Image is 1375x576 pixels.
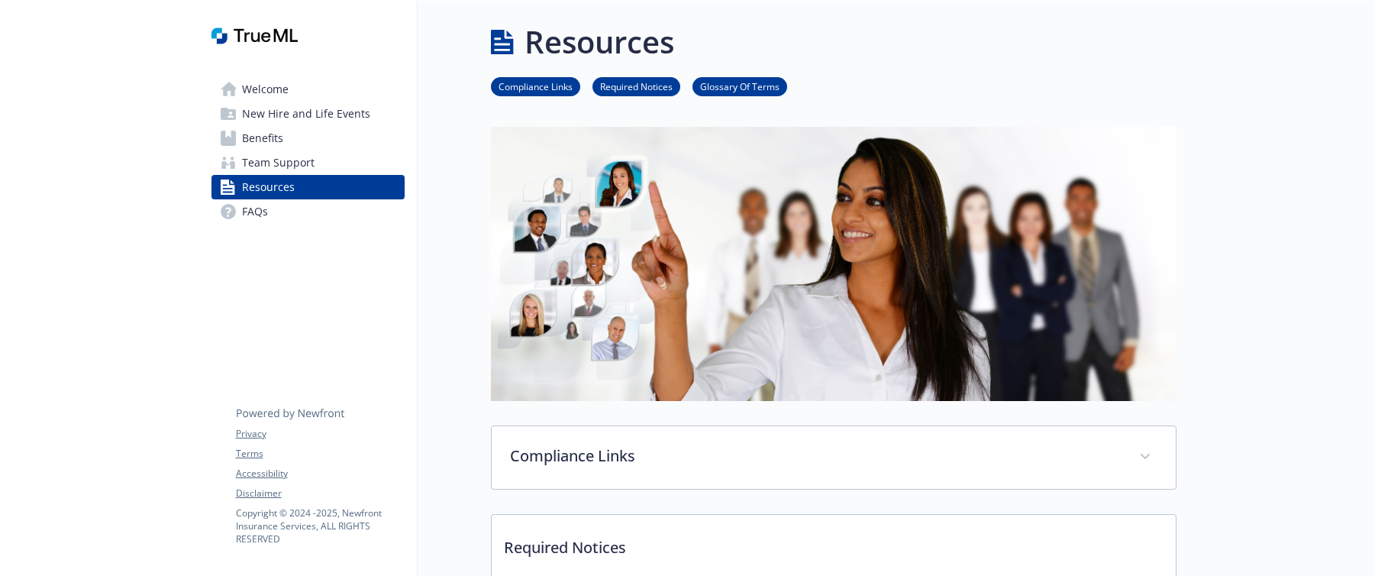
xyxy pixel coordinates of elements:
[242,175,295,199] span: Resources
[491,79,580,93] a: Compliance Links
[236,447,404,461] a: Terms
[492,426,1176,489] div: Compliance Links
[236,427,404,441] a: Privacy
[211,102,405,126] a: New Hire and Life Events
[491,127,1176,401] img: resources page banner
[242,77,289,102] span: Welcome
[510,445,1121,468] p: Compliance Links
[211,126,405,150] a: Benefits
[211,150,405,175] a: Team Support
[242,102,370,126] span: New Hire and Life Events
[242,150,315,175] span: Team Support
[211,199,405,224] a: FAQs
[236,506,404,545] p: Copyright © 2024 - 2025 , Newfront Insurance Services, ALL RIGHTS RESERVED
[492,515,1176,571] p: Required Notices
[242,199,268,224] span: FAQs
[211,175,405,199] a: Resources
[211,77,405,102] a: Welcome
[236,487,404,500] a: Disclaimer
[592,79,680,93] a: Required Notices
[236,467,404,481] a: Accessibility
[242,126,283,150] span: Benefits
[525,19,674,65] h1: Resources
[692,79,787,93] a: Glossary Of Terms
